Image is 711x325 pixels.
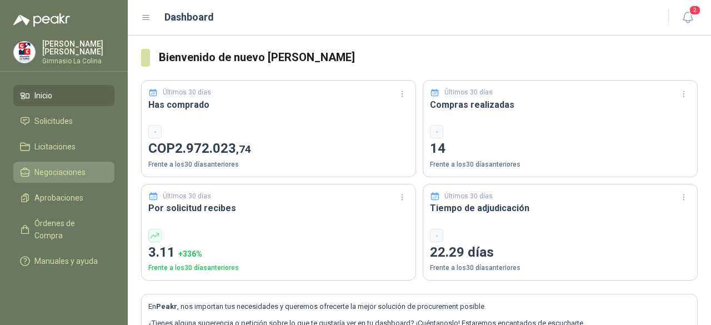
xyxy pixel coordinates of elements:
[34,89,52,102] span: Inicio
[13,13,70,27] img: Logo peakr
[148,98,409,112] h3: Has comprado
[163,191,211,202] p: Últimos 30 días
[34,217,104,242] span: Órdenes de Compra
[148,242,409,263] p: 3.11
[13,85,114,106] a: Inicio
[42,40,114,56] p: [PERSON_NAME] [PERSON_NAME]
[430,159,690,170] p: Frente a los 30 días anteriores
[34,255,98,267] span: Manuales y ayuda
[430,201,690,215] h3: Tiempo de adjudicación
[236,143,251,156] span: ,74
[13,213,114,246] a: Órdenes de Compra
[148,159,409,170] p: Frente a los 30 días anteriores
[164,9,214,25] h1: Dashboard
[175,141,251,156] span: 2.972.023
[13,136,114,157] a: Licitaciones
[159,49,698,66] h3: Bienvenido de nuevo [PERSON_NAME]
[430,138,690,159] p: 14
[34,115,73,127] span: Solicitudes
[34,141,76,153] span: Licitaciones
[430,125,443,138] div: -
[14,42,35,63] img: Company Logo
[430,98,690,112] h3: Compras realizadas
[148,125,162,138] div: -
[163,87,211,98] p: Últimos 30 días
[156,302,177,311] b: Peakr
[13,111,114,132] a: Solicitudes
[444,87,493,98] p: Últimos 30 días
[148,263,409,273] p: Frente a los 30 días anteriores
[34,166,86,178] span: Negociaciones
[178,249,202,258] span: + 336 %
[689,5,701,16] span: 2
[13,162,114,183] a: Negociaciones
[430,229,443,242] div: -
[444,191,493,202] p: Últimos 30 días
[148,301,690,312] p: En , nos importan tus necesidades y queremos ofrecerte la mejor solución de procurement posible.
[13,251,114,272] a: Manuales y ayuda
[148,138,409,159] p: COP
[430,263,690,273] p: Frente a los 30 días anteriores
[430,242,690,263] p: 22.29 días
[678,8,698,28] button: 2
[34,192,83,204] span: Aprobaciones
[13,187,114,208] a: Aprobaciones
[148,201,409,215] h3: Por solicitud recibes
[42,58,114,64] p: Gimnasio La Colina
